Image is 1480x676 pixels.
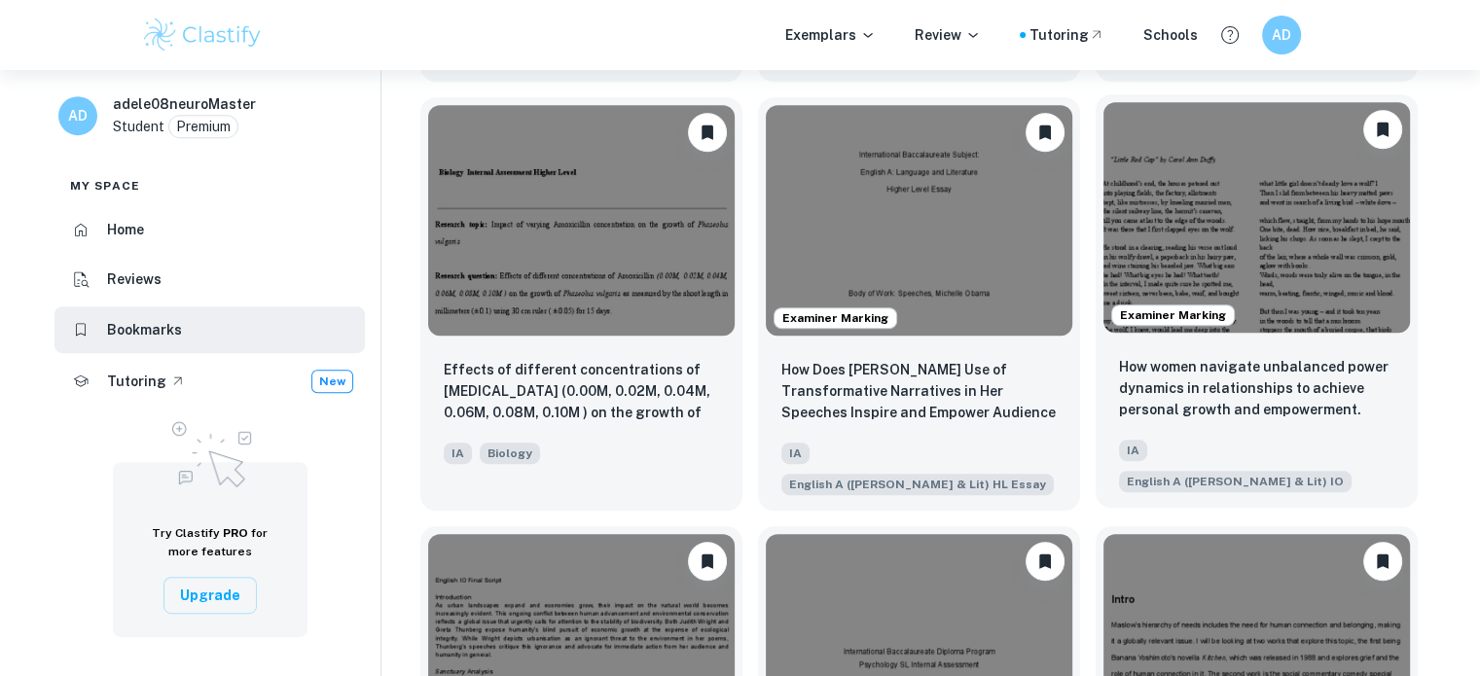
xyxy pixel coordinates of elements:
[1363,110,1402,149] button: Unbookmark
[781,359,1057,425] p: How Does Michelle Obama’s Use of Transformative Narratives in Her Speeches Inspire and Empower Au...
[113,93,256,115] h6: adele08neuroMaster
[1029,24,1104,46] a: Tutoring
[141,16,265,54] img: Clastify logo
[1026,113,1065,152] button: Unbookmark
[163,577,257,614] button: Upgrade
[136,524,284,561] h6: Try Clastify for more features
[107,319,182,340] h6: Bookmarks
[785,24,876,46] p: Exemplars
[67,105,90,126] h6: AD
[54,306,365,353] a: Bookmarks
[54,257,365,303] a: Reviews
[444,443,472,464] span: IA
[1363,542,1402,581] button: Unbookmark
[428,105,735,335] img: Biology IA example thumbnail: Effects of different concentrations of A
[1270,24,1292,46] h6: AD
[775,309,896,327] span: Examiner Marking
[107,219,144,240] h6: Home
[688,113,727,152] button: Unbookmark
[1262,16,1301,54] button: AD
[312,373,352,390] span: New
[758,97,1080,510] a: Examiner MarkingUnbookmarkHow Does Michelle Obama’s Use of Transformative Narratives in Her Speec...
[1119,356,1394,420] p: How women navigate unbalanced power dynamics in relationships to achieve personal growth and empo...
[1026,542,1065,581] button: Unbookmark
[1103,102,1410,332] img: English A (Lang & Lit) IO IA example thumbnail: How women navigate unbalanced power dyna
[107,371,166,392] h6: Tutoring
[223,526,248,540] span: PRO
[54,357,365,406] a: TutoringNew
[444,359,719,425] p: Effects of different concentrations of Amoxicillin (0.00M, 0.02M, 0.04M, 0.06M, 0.08M, 0.10M ) on...
[1119,471,1352,492] span: English A ([PERSON_NAME] & Lit) IO
[176,116,231,137] p: Premium
[1112,306,1234,324] span: Examiner Marking
[420,97,742,510] a: UnbookmarkEffects of different concentrations of Amoxicillin (0.00M, 0.02M, 0.04M, 0.06M, 0.08M, ...
[1096,97,1418,510] a: Examiner MarkingUnbookmarkHow women navigate unbalanced power dynamics in relationships to achiev...
[113,116,164,137] p: Student
[1213,18,1246,52] button: Help and Feedback
[781,474,1054,495] span: English A ([PERSON_NAME] & Lit) HL Essay
[688,542,727,581] button: Unbookmark
[70,177,140,195] span: My space
[766,105,1072,335] img: English A (Lang & Lit) HL Essay IA example thumbnail: How Does Michelle Obama’s Use of Transfo
[107,268,162,290] h6: Reviews
[915,24,981,46] p: Review
[480,443,540,464] span: Biology
[1143,24,1198,46] a: Schools
[1119,440,1147,461] span: IA
[781,443,810,464] span: IA
[54,206,365,253] a: Home
[162,409,259,493] img: Upgrade to Pro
